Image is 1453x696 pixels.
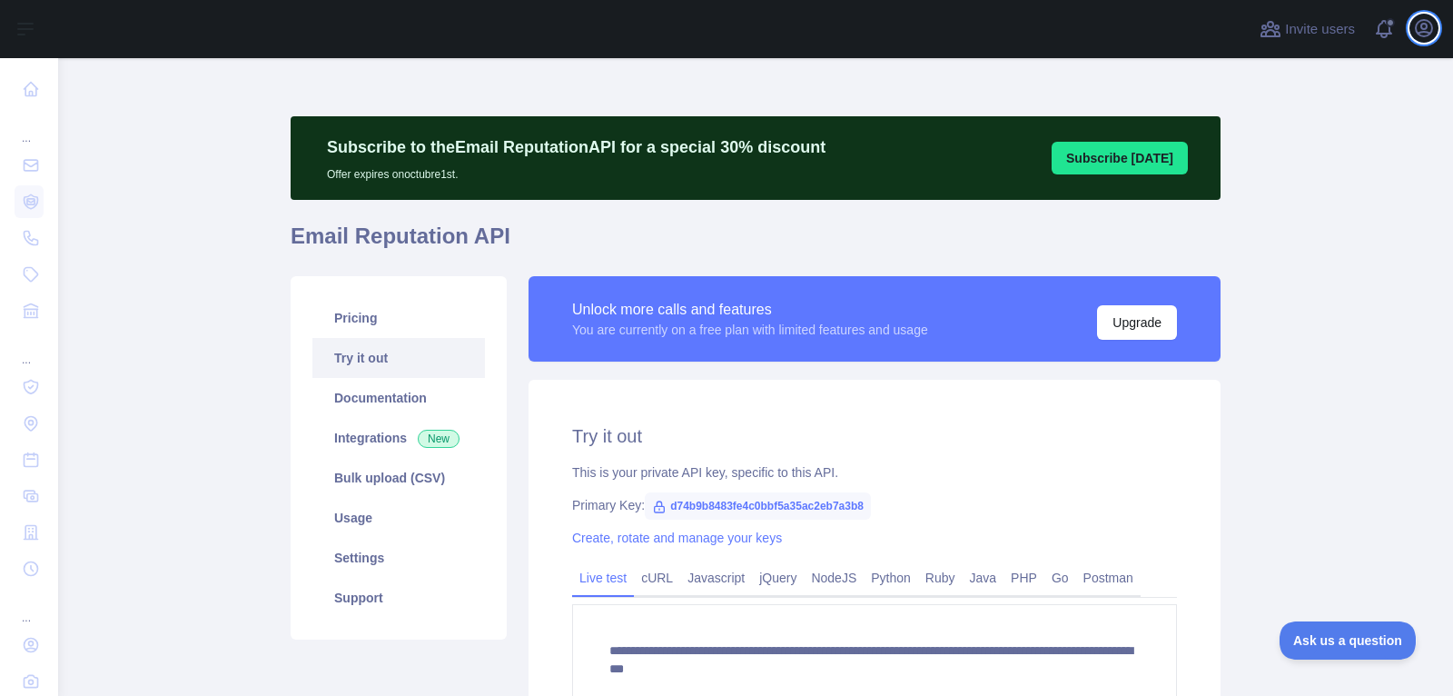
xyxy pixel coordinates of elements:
[1052,142,1188,174] button: Subscribe [DATE]
[572,299,928,321] div: Unlock more calls and features
[291,222,1221,265] h1: Email Reputation API
[918,563,963,592] a: Ruby
[15,331,44,367] div: ...
[864,563,918,592] a: Python
[572,496,1177,514] div: Primary Key:
[312,418,485,458] a: Integrations New
[634,563,680,592] a: cURL
[572,423,1177,449] h2: Try it out
[312,538,485,578] a: Settings
[1044,563,1076,592] a: Go
[752,563,804,592] a: jQuery
[312,378,485,418] a: Documentation
[963,563,1004,592] a: Java
[1256,15,1359,44] button: Invite users
[312,498,485,538] a: Usage
[804,563,864,592] a: NodeJS
[1097,305,1177,340] button: Upgrade
[312,458,485,498] a: Bulk upload (CSV)
[327,160,825,182] p: Offer expires on octubre 1st.
[572,321,928,339] div: You are currently on a free plan with limited features and usage
[572,531,782,545] a: Create, rotate and manage your keys
[1003,563,1044,592] a: PHP
[312,338,485,378] a: Try it out
[327,134,825,160] p: Subscribe to the Email Reputation API for a special 30 % discount
[312,578,485,618] a: Support
[418,430,460,448] span: New
[645,492,871,520] span: d74b9b8483fe4c0bbf5a35ac2eb7a3b8
[1280,621,1417,660] iframe: Toggle Customer Support
[572,563,634,592] a: Live test
[572,463,1177,482] div: This is your private API key, specific to this API.
[312,298,485,338] a: Pricing
[1285,19,1355,40] span: Invite users
[680,563,752,592] a: Javascript
[1076,563,1141,592] a: Postman
[15,589,44,625] div: ...
[15,109,44,145] div: ...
